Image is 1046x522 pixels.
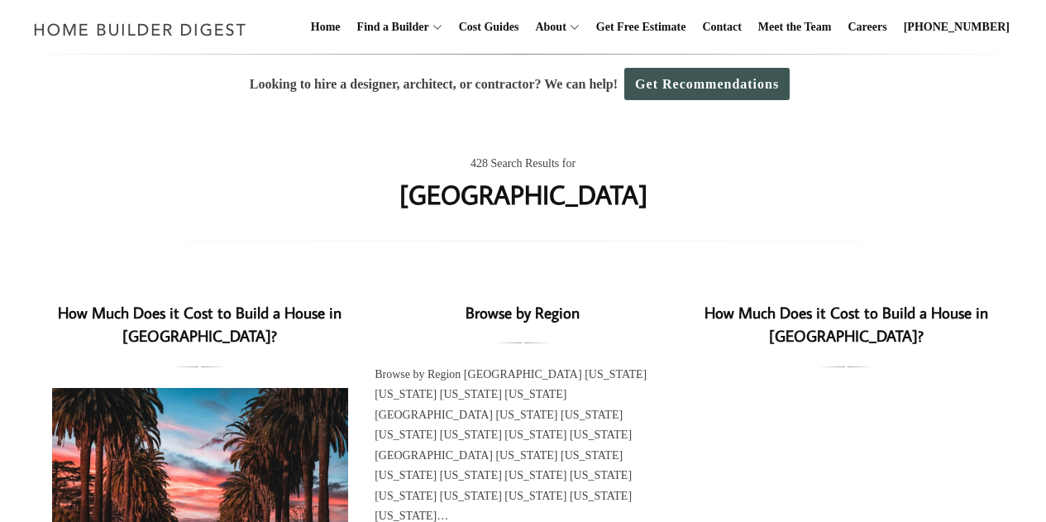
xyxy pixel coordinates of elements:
[470,154,576,175] span: 428 Search Results for
[752,1,838,54] a: Meet the Team
[452,1,526,54] a: Cost Guides
[399,175,647,214] h1: [GEOGRAPHIC_DATA]
[695,1,747,54] a: Contact
[528,1,566,54] a: About
[704,302,988,347] a: How Much Does it Cost to Build a House in [GEOGRAPHIC_DATA]?
[897,1,1016,54] a: [PHONE_NUMBER]
[624,68,790,100] a: Get Recommendations
[304,1,347,54] a: Home
[842,1,894,54] a: Careers
[58,302,342,347] a: How Much Does it Cost to Build a House in [GEOGRAPHIC_DATA]?
[26,13,254,45] img: Home Builder Digest
[590,1,693,54] a: Get Free Estimate
[351,1,429,54] a: Find a Builder
[466,302,580,323] a: Browse by Region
